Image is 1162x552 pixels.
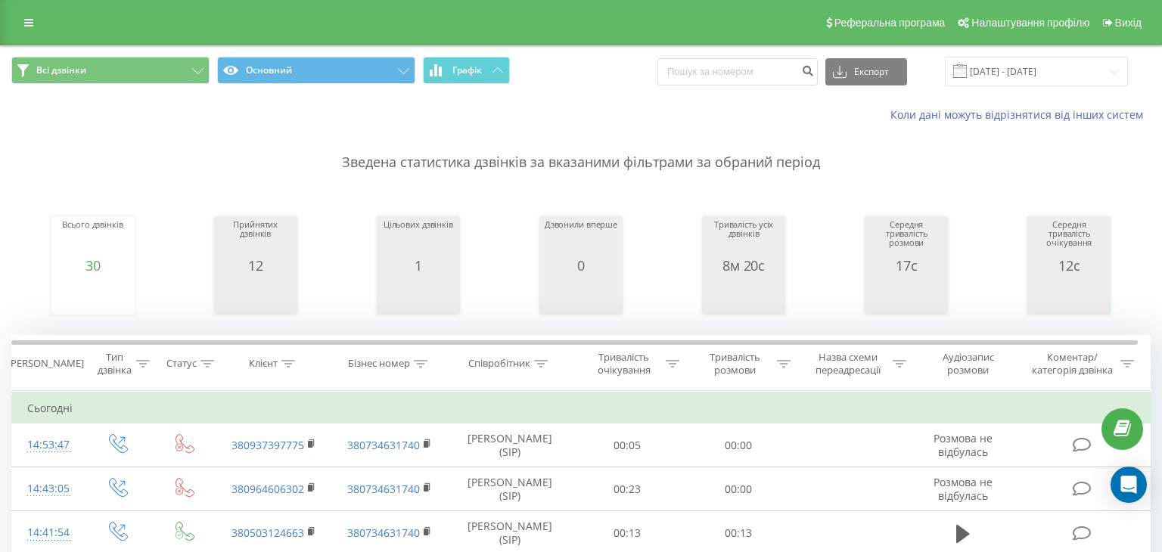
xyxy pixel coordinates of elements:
td: [PERSON_NAME] (SIP) [447,423,572,467]
div: 1 [384,258,453,273]
div: Клієнт [249,358,278,371]
div: 14:41:54 [27,518,68,547]
div: Аудіозапис розмови [924,351,1013,377]
div: 30 [62,258,123,273]
button: Основний [217,57,415,84]
div: 14:43:05 [27,474,68,504]
div: [PERSON_NAME] [8,358,84,371]
button: Графік [423,57,510,84]
span: Реферальна програма [834,17,946,29]
input: Пошук за номером [657,58,818,85]
div: Назва схеми переадресації [808,351,889,377]
td: [PERSON_NAME] (SIP) [447,467,572,511]
div: Співробітник [468,358,530,371]
td: 00:05 [572,423,683,467]
span: Розмова не відбулась [934,431,993,459]
div: 0 [545,258,617,273]
div: Тривалість розмови [697,351,773,377]
div: Тривалість усіх дзвінків [706,220,781,258]
span: Вихід [1115,17,1142,29]
button: Всі дзвінки [11,57,210,84]
a: 380734631740 [347,526,420,540]
div: Open Intercom Messenger [1111,467,1147,503]
td: Сьогодні [12,393,1151,423]
td: 00:00 [683,423,794,467]
a: 380964606302 [231,482,304,496]
span: Розмова не відбулась [934,475,993,503]
div: Прийнятих дзвінків [218,220,294,258]
div: Дзвонили вперше [545,220,617,258]
a: 380734631740 [347,482,420,496]
div: Коментар/категорія дзвінка [1028,351,1117,377]
div: Статус [166,358,197,371]
p: Зведена статистика дзвінків за вказаними фільтрами за обраний період [11,122,1151,172]
div: Середня тривалість очікування [1031,220,1107,258]
a: 380937397775 [231,438,304,452]
span: Всі дзвінки [36,64,86,76]
div: 17с [868,258,944,273]
div: 12с [1031,258,1107,273]
div: 8м 20с [706,258,781,273]
button: Експорт [825,58,907,85]
div: 12 [218,258,294,273]
td: 00:23 [572,467,683,511]
div: Тривалість очікування [586,351,662,377]
td: 00:00 [683,467,794,511]
div: 14:53:47 [27,430,68,460]
div: Середня тривалість розмови [868,220,944,258]
div: Тип дзвінка [96,351,132,377]
a: 380503124663 [231,526,304,540]
span: Налаштування профілю [971,17,1089,29]
div: Всього дзвінків [62,220,123,258]
div: Бізнес номер [348,358,410,371]
a: 380734631740 [347,438,420,452]
div: Цільових дзвінків [384,220,453,258]
a: Коли дані можуть відрізнятися вiд інших систем [890,107,1151,122]
span: Графік [452,65,482,76]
